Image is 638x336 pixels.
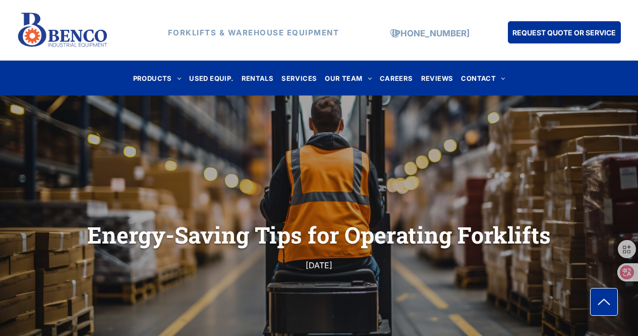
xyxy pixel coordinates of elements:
a: [PHONE_NUMBER] [392,28,470,38]
strong: FORKLIFTS & WAREHOUSE EQUIPMENT [168,28,339,37]
a: RENTALS [238,71,278,85]
a: CONTACT [457,71,509,85]
a: REQUEST QUOTE OR SERVICE [508,21,621,43]
a: PRODUCTS [129,71,186,85]
div: [DATE] [132,258,507,272]
a: REVIEWS [417,71,457,85]
span: REQUEST QUOTE OR SERVICE [512,23,616,42]
h1: Energy-Saving Tips for Operating Forklifts [42,219,597,251]
a: USED EQUIP. [185,71,237,85]
a: CAREERS [376,71,417,85]
a: OUR TEAM [321,71,376,85]
a: SERVICES [277,71,321,85]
